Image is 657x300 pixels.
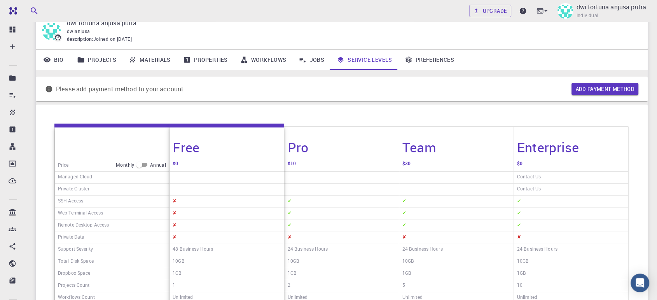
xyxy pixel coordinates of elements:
[402,197,406,207] h6: ✔
[517,139,579,155] h4: Enterprise
[287,185,288,195] h6: -
[58,221,109,231] h6: Remote Desktop Access
[56,84,183,94] p: Please add payment method to your account
[116,161,135,169] span: Monthly
[576,12,598,19] span: Individual
[469,5,512,17] a: Upgrade
[67,35,93,43] span: description :
[58,209,103,219] h6: Web Terminal Access
[58,173,92,183] h6: Managed Cloud
[517,159,522,171] h6: $0
[517,221,521,231] h6: ✔
[402,173,404,183] h6: -
[287,257,299,267] h6: 10GB
[58,233,84,243] h6: Private Data
[58,281,90,291] h6: Projects Count
[287,221,291,231] h6: ✔
[402,209,406,219] h6: ✔
[330,50,398,70] a: Service Levels
[177,50,234,70] a: Properties
[517,281,522,291] h6: 10
[287,245,328,255] h6: 24 Business Hours
[402,245,443,255] h6: 24 Business Hours
[58,197,83,207] h6: SSH Access
[557,3,573,19] img: dwi fortuna anjusa putra
[402,257,414,267] h6: 10GB
[173,269,182,279] h6: 1GB
[571,83,638,95] button: Add payment method
[287,139,308,155] h4: Pro
[402,159,411,171] h6: $30
[287,197,291,207] h6: ✔
[173,233,176,243] h6: ✘
[58,245,93,255] h6: Support Severity
[173,245,213,255] h6: 48 Business Hours
[173,197,176,207] h6: ✘
[517,257,529,267] h6: 10GB
[58,269,90,279] h6: Dropbox Space
[517,269,526,279] h6: 1GB
[517,209,521,219] h6: ✔
[292,50,330,70] a: Jobs
[58,185,89,195] h6: Private Cluster
[402,281,405,291] h6: 5
[517,233,521,243] h6: ✘
[287,159,295,171] h6: $10
[398,50,460,70] a: Preferences
[576,2,646,12] p: dwi fortuna anjusa putra
[173,139,199,155] h4: Free
[402,269,411,279] h6: 1GB
[402,185,404,195] h6: -
[631,274,649,292] div: Open Intercom Messenger
[517,197,521,207] h6: ✔
[173,185,174,195] h6: -
[287,281,290,291] h6: 2
[234,50,293,70] a: Workflows
[402,233,406,243] h6: ✘
[173,257,184,267] h6: 10GB
[6,7,17,15] img: logo
[173,173,174,183] h6: -
[173,159,178,171] h6: $0
[287,173,288,183] h6: -
[173,221,176,231] h6: ✘
[67,18,635,28] p: dwi fortuna anjusa putra
[173,209,176,219] h6: ✘
[402,221,406,231] h6: ✔
[58,161,69,169] h6: Price
[36,50,71,70] a: Bio
[150,161,166,169] span: Annual
[287,269,296,279] h6: 1GB
[287,209,291,219] h6: ✔
[517,173,541,183] h6: Contact Us
[287,233,291,243] h6: ✘
[58,257,94,267] h6: Total Disk Space
[517,185,541,195] h6: Contact Us
[16,5,44,12] span: Support
[71,50,122,70] a: Projects
[173,281,175,291] h6: 1
[93,35,132,43] span: Joined on [DATE]
[122,50,177,70] a: Materials
[517,245,557,255] h6: 24 Business Hours
[402,139,436,155] h4: Team
[67,28,90,34] span: dwianjusa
